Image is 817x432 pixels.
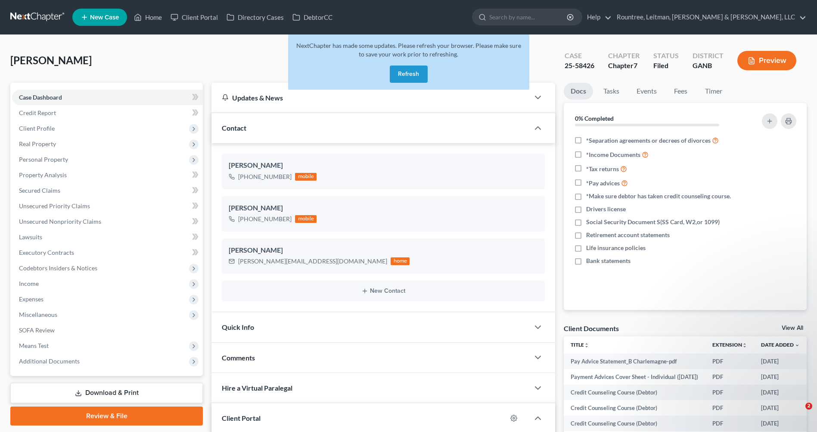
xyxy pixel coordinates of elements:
a: Property Analysis [12,167,203,183]
td: [DATE] [754,354,807,369]
a: Docs [564,83,593,100]
td: PDF [705,385,754,400]
div: [PHONE_NUMBER] [238,215,292,223]
td: [DATE] [754,369,807,385]
span: *Separation agreements or decrees of divorces [586,136,711,145]
span: Hire a Virtual Paralegal [222,384,292,392]
div: 25-58426 [565,61,594,71]
a: Help [583,9,612,25]
span: Property Analysis [19,171,67,178]
div: Chapter [608,51,640,61]
span: *Income Documents [586,150,640,159]
div: [PERSON_NAME] [229,245,538,256]
div: mobile [295,173,317,181]
a: Download & Print [10,383,203,403]
span: Executory Contracts [19,249,74,256]
button: Refresh [390,66,428,83]
td: PDF [705,400,754,416]
span: 2 [805,403,812,410]
button: New Contact [229,288,538,294]
div: Client Documents [564,324,619,333]
span: Drivers license [586,205,626,213]
a: DebtorCC [288,9,337,25]
span: 7 [634,61,637,69]
td: [DATE] [754,385,807,400]
span: Means Test [19,342,49,349]
a: Case Dashboard [12,90,203,105]
span: NextChapter has made some updates. Please refresh your browser. Please make sure to save your wor... [296,42,521,58]
a: Rountree, Leitman, [PERSON_NAME] & [PERSON_NAME], LLC [612,9,806,25]
a: Executory Contracts [12,245,203,260]
td: PDF [705,354,754,369]
a: Review & File [10,407,203,426]
a: Unsecured Priority Claims [12,198,203,214]
div: Case [565,51,594,61]
div: [PERSON_NAME] [229,203,538,213]
span: Comments [222,354,255,362]
strong: 0% Completed [575,115,614,122]
i: unfold_more [584,343,589,348]
td: PDF [705,416,754,431]
span: Contact [222,124,246,132]
span: Personal Property [19,156,68,163]
a: Events [630,83,664,100]
i: unfold_more [742,343,747,348]
a: Client Portal [166,9,222,25]
td: [DATE] [754,400,807,416]
span: Miscellaneous [19,311,57,318]
div: Status [653,51,679,61]
td: Payment Advices Cover Sheet - Individual ([DATE]) [564,369,705,385]
span: Real Property [19,140,56,147]
span: Client Portal [222,414,261,422]
a: Credit Report [12,105,203,121]
div: [PERSON_NAME] [229,160,538,171]
div: Filed [653,61,679,71]
div: mobile [295,215,317,223]
span: Retirement account statements [586,231,670,239]
button: Preview [737,51,796,70]
span: Case Dashboard [19,94,62,101]
span: Income [19,280,39,287]
div: [PHONE_NUMBER] [238,172,292,181]
span: Lawsuits [19,233,42,241]
i: expand_more [795,343,800,348]
span: Social Security Document S(SS Card, W2,or 1099) [586,218,720,226]
a: Home [130,9,166,25]
a: Lawsuits [12,229,203,245]
div: Chapter [608,61,640,71]
a: SOFA Review [12,322,203,338]
div: Updates & News [222,93,519,102]
td: [DATE] [754,416,807,431]
span: Additional Documents [19,357,80,365]
a: Fees [667,83,695,100]
td: Credit Counseling Course (Debtor) [564,416,705,431]
td: Pay Advice Statement_B Charlemagne-pdf [564,354,705,369]
span: Unsecured Priority Claims [19,202,90,210]
span: Client Profile [19,125,55,132]
td: PDF [705,369,754,385]
a: Unsecured Nonpriority Claims [12,214,203,229]
span: Codebtors Insiders & Notices [19,264,97,272]
span: Quick Info [222,323,254,331]
span: Unsecured Nonpriority Claims [19,218,101,225]
div: home [391,257,410,265]
td: Credit Counseling Course (Debtor) [564,400,705,416]
span: *Tax returns [586,165,619,173]
span: Secured Claims [19,187,60,194]
span: *Pay advices [586,179,620,188]
input: Search by name... [489,9,568,25]
a: Timer [698,83,729,100]
span: SOFA Review [19,326,55,334]
a: Tasks [596,83,626,100]
a: Extensionunfold_more [712,341,747,348]
div: [PERSON_NAME][EMAIL_ADDRESS][DOMAIN_NAME] [238,257,387,266]
span: *Make sure debtor has taken credit counseling course. [586,192,731,200]
a: Titleunfold_more [571,341,589,348]
span: Expenses [19,295,43,303]
span: Credit Report [19,109,56,116]
a: Secured Claims [12,183,203,198]
a: Date Added expand_more [761,341,800,348]
span: [PERSON_NAME] [10,54,92,66]
span: Bank statements [586,257,631,265]
a: Directory Cases [222,9,288,25]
